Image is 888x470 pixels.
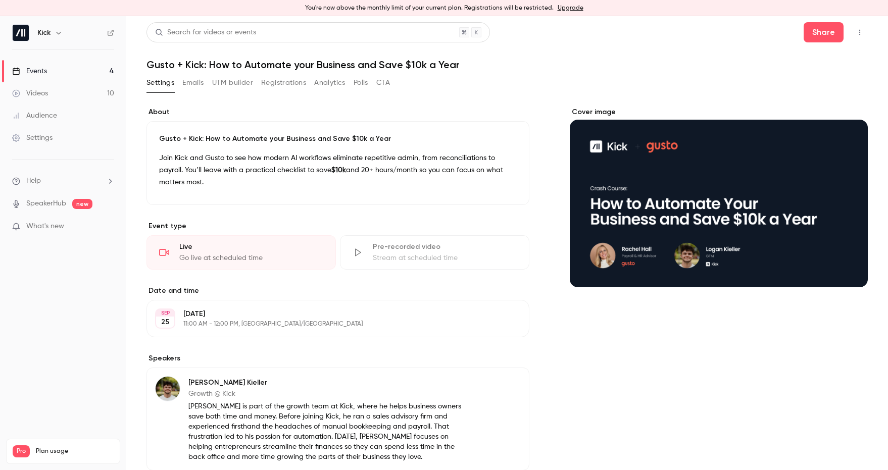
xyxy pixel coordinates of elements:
label: Date and time [146,286,529,296]
div: Live [179,242,323,252]
p: [PERSON_NAME] is part of the growth team at Kick, where he helps business owners save both time a... [188,401,464,462]
div: SEP [156,309,174,317]
button: Polls [354,75,368,91]
strong: $10k [331,167,346,174]
button: UTM builder [212,75,253,91]
p: Gusto + Kick: How to Automate your Business and Save $10k a Year [159,134,517,144]
label: Speakers [146,353,529,363]
button: Settings [146,75,174,91]
span: new [72,199,92,209]
div: Audience [12,111,57,121]
p: [PERSON_NAME] Kieller [188,378,464,388]
button: Share [804,22,844,42]
label: Cover image [570,107,868,117]
div: Go live at scheduled time [179,253,323,263]
span: What's new [26,221,64,232]
li: help-dropdown-opener [12,176,114,186]
div: Videos [12,88,48,98]
button: Emails [182,75,204,91]
div: Pre-recorded video [373,242,517,252]
div: Search for videos or events [155,27,256,38]
button: Registrations [261,75,306,91]
p: Event type [146,221,529,231]
div: Settings [12,133,53,143]
span: Plan usage [36,447,114,455]
h1: Gusto + Kick: How to Automate your Business and Save $10k a Year [146,59,868,71]
div: Events [12,66,47,76]
p: [DATE] [183,309,476,319]
button: CTA [376,75,390,91]
p: 11:00 AM - 12:00 PM, [GEOGRAPHIC_DATA]/[GEOGRAPHIC_DATA] [183,320,476,328]
button: Analytics [314,75,346,91]
a: Upgrade [558,4,583,12]
p: Growth @ Kick [188,389,464,399]
div: Pre-recorded videoStream at scheduled time [340,235,529,270]
h6: Kick [37,28,51,38]
a: SpeakerHub [26,198,66,209]
div: LiveGo live at scheduled time [146,235,336,270]
span: Pro [13,445,30,457]
p: Join Kick and Gusto to see how modern AI workflows eliminate repetitive admin, from reconciliatio... [159,152,517,188]
img: Logan Kieller [156,377,180,401]
iframe: Noticeable Trigger [102,222,114,231]
section: Cover image [570,107,868,287]
p: 25 [161,317,169,327]
label: About [146,107,529,117]
div: Stream at scheduled time [373,253,517,263]
span: Help [26,176,41,186]
img: Kick [13,25,29,41]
